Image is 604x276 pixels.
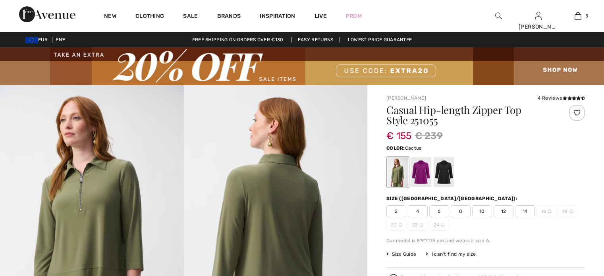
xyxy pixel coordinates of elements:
img: search the website [495,11,502,21]
span: Inspiration [260,13,295,21]
img: ring-m.svg [548,209,552,213]
span: 8 [451,205,471,217]
div: Purple orchid [411,157,431,187]
span: Cactus [405,145,422,151]
div: 4 Reviews [538,95,585,102]
span: 20 [386,219,406,231]
div: I can't find my size [426,251,476,258]
a: Easy Returns [291,37,340,42]
span: 16 [536,205,556,217]
div: Size ([GEOGRAPHIC_DATA]/[GEOGRAPHIC_DATA]): [386,195,519,202]
span: 2 [386,205,406,217]
a: Brands [217,13,241,21]
span: 4 [408,205,428,217]
img: 1ère Avenue [19,6,75,22]
a: [PERSON_NAME] [386,95,426,101]
a: 5 [558,11,597,21]
span: 5 [585,12,588,19]
a: Free shipping on orders over €130 [186,37,290,42]
span: 10 [472,205,492,217]
span: 18 [558,205,578,217]
a: Sign In [535,12,542,19]
span: Color: [386,145,405,151]
span: 24 [429,219,449,231]
img: My Bag [575,11,581,21]
h1: Casual Hip-length Zipper Top Style 251055 [386,105,552,125]
span: 14 [515,205,535,217]
span: € 239 [415,129,443,143]
span: € 155 [386,122,412,141]
span: EN [56,37,66,42]
img: Euro [25,37,38,43]
img: ring-m.svg [569,209,573,213]
a: New [104,13,116,21]
span: 12 [494,205,513,217]
div: Our model is 5'9"/175 cm and wears a size 6. [386,237,585,244]
a: Lowest Price Guarantee [342,37,419,42]
a: Live [315,12,327,20]
div: [PERSON_NAME] [519,23,558,31]
span: EUR [25,37,51,42]
span: 6 [429,205,449,217]
img: ring-m.svg [419,223,423,227]
iframe: Opens a widget where you can find more information [553,216,596,236]
a: Prom [346,12,362,20]
span: 22 [408,219,428,231]
img: ring-m.svg [398,223,402,227]
img: My Info [535,11,542,21]
img: ring-m.svg [441,223,445,227]
div: Cactus [388,157,408,187]
a: Clothing [135,13,164,21]
span: Size Guide [386,251,416,258]
a: Sale [183,13,198,21]
div: Black [434,157,454,187]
